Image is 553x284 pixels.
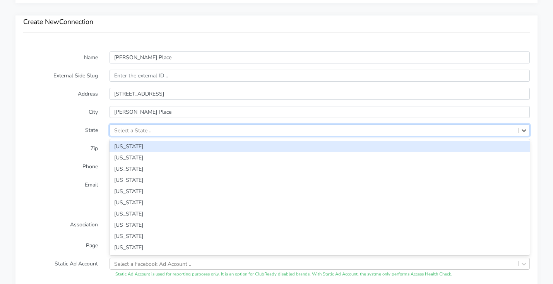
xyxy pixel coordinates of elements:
[17,179,104,191] label: Email
[110,253,530,264] div: [US_STATE]
[110,219,530,231] div: [US_STATE]
[110,271,530,278] div: Static Ad Account is used for reporting purposes only. It is an option for ClubReady disabled bra...
[17,124,104,136] label: State
[17,51,104,63] label: Name
[17,258,104,278] label: Static Ad Account
[17,88,104,100] label: Address
[17,161,104,173] label: Phone
[110,175,530,186] div: [US_STATE]
[23,18,530,26] h3: Create New Connection
[110,197,530,208] div: [US_STATE]
[17,70,104,82] label: External Side Slug
[110,242,530,253] div: [US_STATE]
[17,106,104,118] label: City
[110,186,530,197] div: [US_STATE]
[17,219,104,233] label: Association
[110,88,530,100] input: Enter Address ..
[110,70,530,82] input: Enter the external ID ..
[110,208,530,219] div: [US_STATE]
[114,260,191,268] div: Select a Facebook Ad Account ..
[17,240,104,251] label: Page
[17,142,104,154] label: Zip
[31,202,522,209] h5: Facebook
[110,106,530,118] input: Enter the City ..
[110,163,530,175] div: [US_STATE]
[114,126,151,134] div: Select a State ..
[110,231,530,242] div: [US_STATE]
[110,141,530,152] div: [US_STATE]
[110,51,530,63] input: Enter Name ...
[110,152,530,163] div: [US_STATE]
